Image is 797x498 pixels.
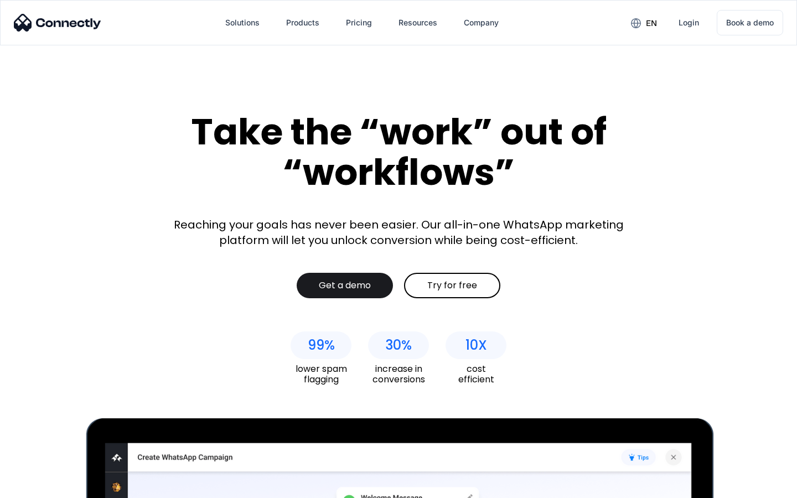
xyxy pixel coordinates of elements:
[464,15,499,30] div: Company
[277,9,328,36] div: Products
[14,14,101,32] img: Connectly Logo
[368,364,429,385] div: increase in conversions
[679,15,699,30] div: Login
[427,280,477,291] div: Try for free
[622,14,665,31] div: en
[291,364,351,385] div: lower spam flagging
[308,338,335,353] div: 99%
[670,9,708,36] a: Login
[319,280,371,291] div: Get a demo
[297,273,393,298] a: Get a demo
[225,15,260,30] div: Solutions
[390,9,446,36] div: Resources
[149,112,648,192] div: Take the “work” out of “workflows”
[646,15,657,31] div: en
[166,217,631,248] div: Reaching your goals has never been easier. Our all-in-one WhatsApp marketing platform will let yo...
[385,338,412,353] div: 30%
[11,479,66,494] aside: Language selected: English
[446,364,506,385] div: cost efficient
[455,9,508,36] div: Company
[286,15,319,30] div: Products
[216,9,268,36] div: Solutions
[346,15,372,30] div: Pricing
[717,10,783,35] a: Book a demo
[465,338,487,353] div: 10X
[22,479,66,494] ul: Language list
[398,15,437,30] div: Resources
[404,273,500,298] a: Try for free
[337,9,381,36] a: Pricing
